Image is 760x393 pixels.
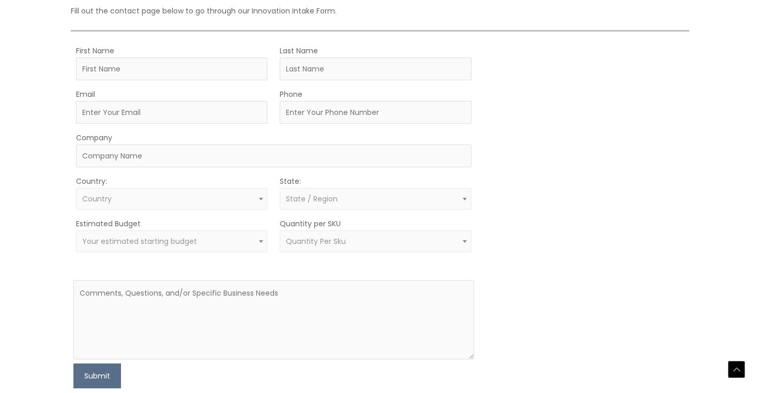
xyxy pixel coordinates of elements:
label: Country: [76,174,107,188]
label: Company [76,131,112,144]
input: First Name [76,57,267,80]
label: Quantity per SKU [280,217,341,230]
span: Your estimated starting budget [82,236,197,246]
input: Enter Your Phone Number [280,101,471,124]
p: Fill out the contact page below to go through our Innovation Intake Form. [71,4,689,18]
label: Last Name [280,44,318,57]
input: Last Name [280,57,471,80]
span: Country [82,194,112,204]
input: Company Name [76,144,471,167]
button: Submit [73,363,121,388]
span: State / Region [286,194,338,204]
label: State: [280,174,301,188]
label: Phone [280,88,302,101]
input: Enter Your Email [76,101,267,124]
label: Email [76,88,95,101]
label: First Name [76,44,114,57]
span: Quantity Per Sku [286,236,346,246]
label: Estimated Budget [76,217,141,230]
